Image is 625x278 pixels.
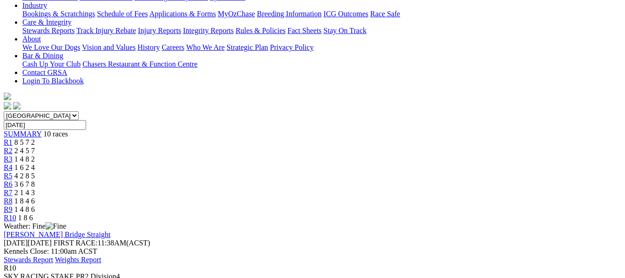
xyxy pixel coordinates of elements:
[22,27,621,35] div: Care & Integrity
[186,43,225,51] a: Who We Are
[4,138,13,146] a: R1
[55,256,101,264] a: Weights Report
[22,68,67,76] a: Contact GRSA
[257,10,322,18] a: Breeding Information
[14,163,35,171] span: 1 6 2 4
[76,27,136,34] a: Track Injury Rebate
[4,189,13,197] a: R7
[22,27,74,34] a: Stewards Reports
[18,214,33,222] span: 1 8 6
[4,205,13,213] a: R9
[14,205,35,213] span: 1 4 8 6
[4,197,13,205] a: R8
[22,43,80,51] a: We Love Our Dogs
[137,43,160,51] a: History
[4,147,13,155] a: R2
[46,222,66,231] img: Fine
[4,222,66,230] span: Weather: Fine
[4,214,16,222] a: R10
[183,27,234,34] a: Integrity Reports
[4,239,28,247] span: [DATE]
[4,93,11,100] img: logo-grsa-white.png
[22,35,41,43] a: About
[4,256,53,264] a: Stewards Report
[288,27,322,34] a: Fact Sheets
[22,18,72,26] a: Care & Integrity
[82,60,197,68] a: Chasers Restaurant & Function Centre
[149,10,216,18] a: Applications & Forms
[4,180,13,188] a: R6
[138,27,181,34] a: Injury Reports
[161,43,184,51] a: Careers
[22,60,81,68] a: Cash Up Your Club
[14,197,35,205] span: 1 8 4 6
[13,102,20,109] img: twitter.svg
[54,239,150,247] span: 11:38AM(ACST)
[22,43,621,52] div: About
[4,172,13,180] a: R5
[97,10,148,18] a: Schedule of Fees
[14,189,35,197] span: 2 1 4 3
[4,247,621,256] div: Kennels Close: 11:00am ACST
[22,10,621,18] div: Industry
[323,10,368,18] a: ICG Outcomes
[235,27,286,34] a: Rules & Policies
[54,239,97,247] span: FIRST RACE:
[4,231,110,238] a: [PERSON_NAME] Bridge Straight
[4,102,11,109] img: facebook.svg
[4,155,13,163] a: R3
[22,60,621,68] div: Bar & Dining
[22,77,84,85] a: Login To Blackbook
[22,52,63,60] a: Bar & Dining
[14,172,35,180] span: 4 2 8 5
[4,130,41,138] a: SUMMARY
[4,239,52,247] span: [DATE]
[270,43,314,51] a: Privacy Policy
[43,130,68,138] span: 10 races
[218,10,255,18] a: MyOzChase
[14,147,35,155] span: 2 4 5 7
[14,138,35,146] span: 8 5 7 2
[22,10,95,18] a: Bookings & Scratchings
[323,27,366,34] a: Stay On Track
[22,1,47,9] a: Industry
[370,10,400,18] a: Race Safe
[82,43,135,51] a: Vision and Values
[4,163,13,171] a: R4
[14,180,35,188] span: 3 6 7 8
[4,120,86,130] input: Select date
[4,264,16,272] span: R10
[14,155,35,163] span: 1 4 8 2
[227,43,268,51] a: Strategic Plan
